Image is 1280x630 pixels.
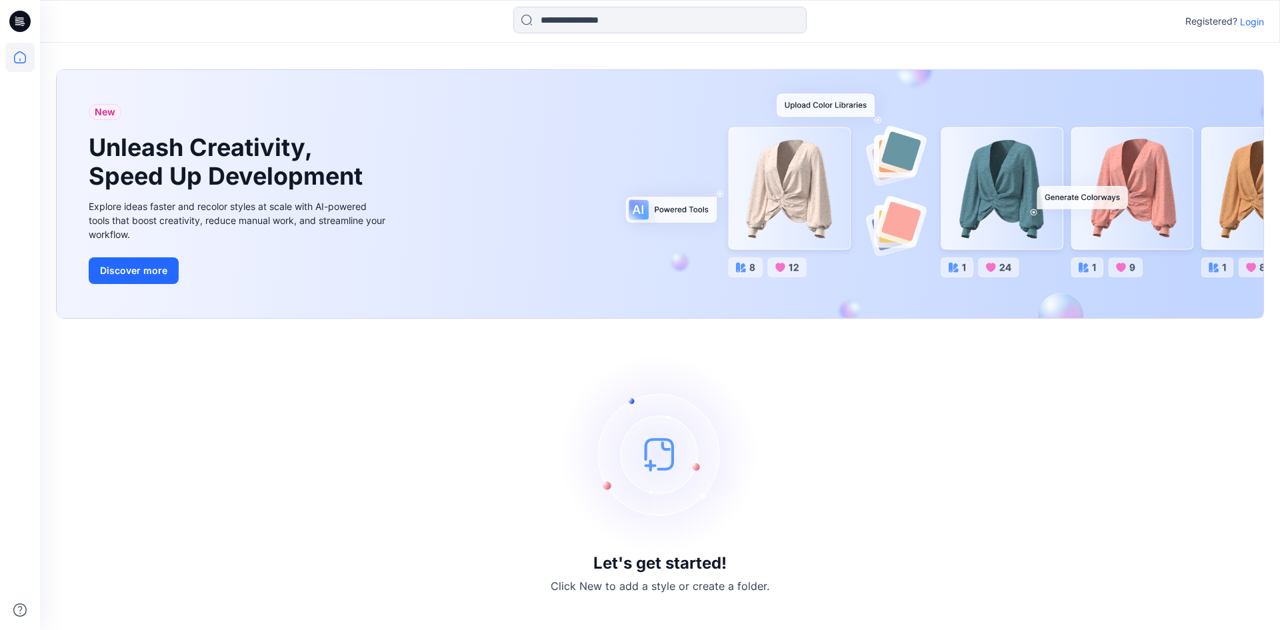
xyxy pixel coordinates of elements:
[560,354,760,554] img: empty-state-image.svg
[1240,15,1264,29] p: Login
[89,133,369,191] h1: Unleash Creativity, Speed Up Development
[89,257,389,284] a: Discover more
[1185,13,1237,29] p: Registered?
[593,554,727,573] h3: Let's get started!
[89,199,389,241] div: Explore ideas faster and recolor styles at scale with AI-powered tools that boost creativity, red...
[95,104,115,120] span: New
[551,578,769,594] p: Click New to add a style or create a folder.
[89,257,179,284] button: Discover more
